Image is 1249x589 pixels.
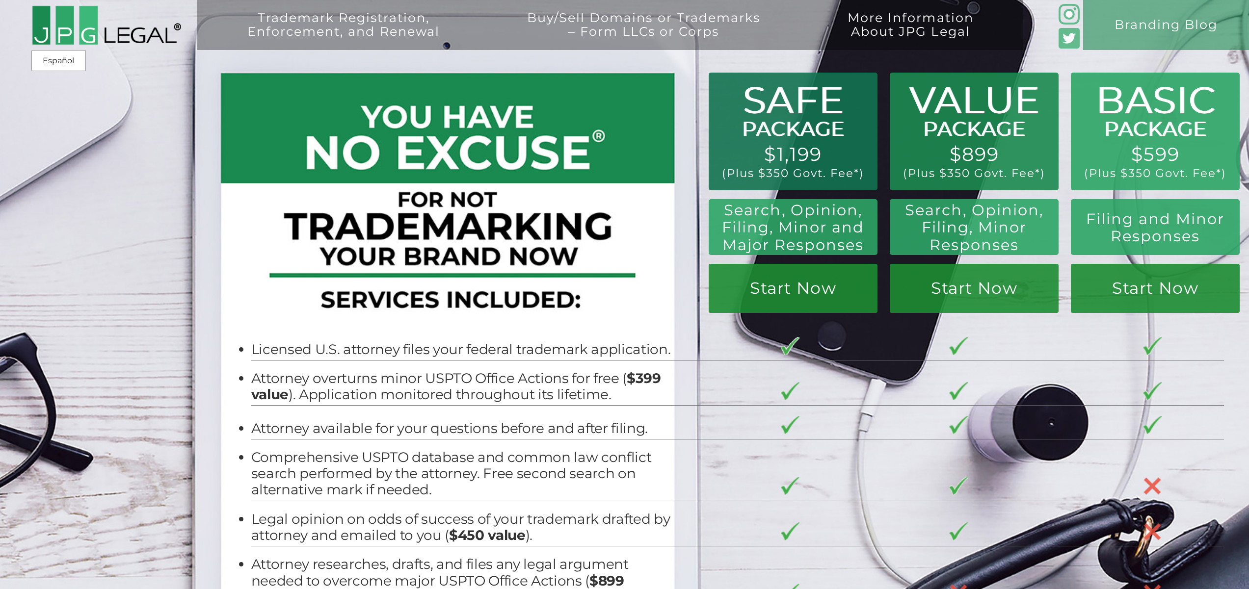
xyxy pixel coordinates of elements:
[1143,382,1162,400] img: checkmark-border-3.png
[890,264,1059,313] a: Start Now
[949,416,968,434] img: checkmark-border-3.png
[1059,28,1079,49] img: Twitter_Social_Icon_Rounded_Square_Color-mid-green3-90.png
[251,420,672,436] li: Attorney available for your questions before and after filing.
[1143,416,1162,434] img: checkmark-border-3.png
[717,202,870,254] h2: Search, Opinion, Filing, Minor and Major Responses
[1081,210,1230,245] h2: Filing and Minor Responses
[709,264,877,313] a: Start Now
[1143,477,1162,495] img: X-30-3.png
[1143,522,1162,541] img: X-30-3.png
[781,477,799,495] img: checkmark-border-3.png
[1059,4,1079,25] img: glyph-logo_May2016-green3-90.png
[251,449,672,498] li: Comprehensive USPTO database and common law conflict search performed by the attorney. Free secon...
[810,11,1011,61] a: More InformationAbout JPG Legal
[449,527,526,543] b: $450 value
[949,337,968,355] img: checkmark-border-3.png
[251,370,661,403] b: $399 value
[34,52,83,70] a: Español
[949,382,968,400] img: checkmark-border-3.png
[31,5,181,46] img: 2016-logo-black-letters-3-r.png
[251,370,672,403] li: Attorney overturns minor USPTO Office Actions for free ( ). Application monitored throughout its ...
[251,511,672,543] li: Legal opinion on odds of success of your trademark drafted by attorney and emailed to you ( ).
[781,382,799,400] img: checkmark-border-3.png
[900,202,1049,254] h2: Search, Opinion, Filing, Minor Responses
[949,522,968,540] img: checkmark-border-3.png
[781,337,799,355] img: checkmark-border-3.png
[1071,264,1240,313] a: Start Now
[251,341,672,358] li: Licensed U.S. attorney files your federal trademark application.
[1143,337,1162,355] img: checkmark-border-3.png
[490,11,798,61] a: Buy/Sell Domains or Trademarks– Form LLCs or Corps
[781,416,799,434] img: checkmark-border-3.png
[949,477,968,495] img: checkmark-border-3.png
[781,522,799,540] img: checkmark-border-3.png
[210,11,478,61] a: Trademark Registration,Enforcement, and Renewal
